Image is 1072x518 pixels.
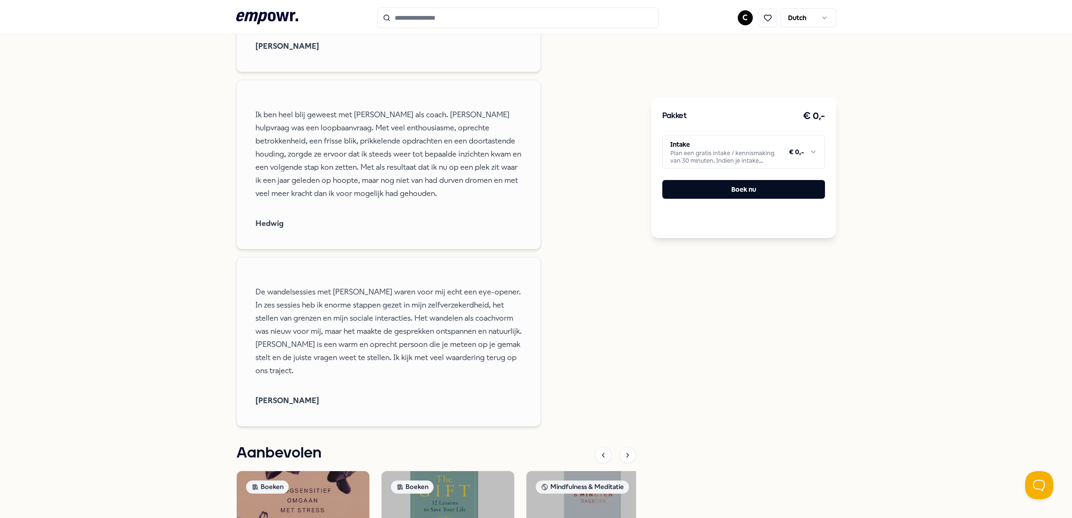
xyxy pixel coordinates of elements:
[255,285,522,377] p: De wandelsessies met [PERSON_NAME] waren voor mij echt een eye-opener. In zes sessies heb ik enor...
[236,442,322,465] h1: Aanbevolen
[391,480,434,494] div: Boeken
[803,109,825,124] h3: € 0,-
[377,8,659,28] input: Search for products, categories or subcategories
[246,480,289,494] div: Boeken
[662,180,825,199] button: Boek nu
[255,40,522,53] span: [PERSON_NAME]
[1025,471,1053,499] iframe: Help Scout Beacon - Open
[255,217,522,230] span: Hedwig
[662,110,687,122] h3: Pakket
[536,480,629,494] div: Mindfulness & Meditatie
[255,108,522,200] p: Ik ben heel blij geweest met [PERSON_NAME] als coach. [PERSON_NAME] hulpvraag was een loopbaanvra...
[738,10,753,25] button: C
[255,394,522,407] span: [PERSON_NAME]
